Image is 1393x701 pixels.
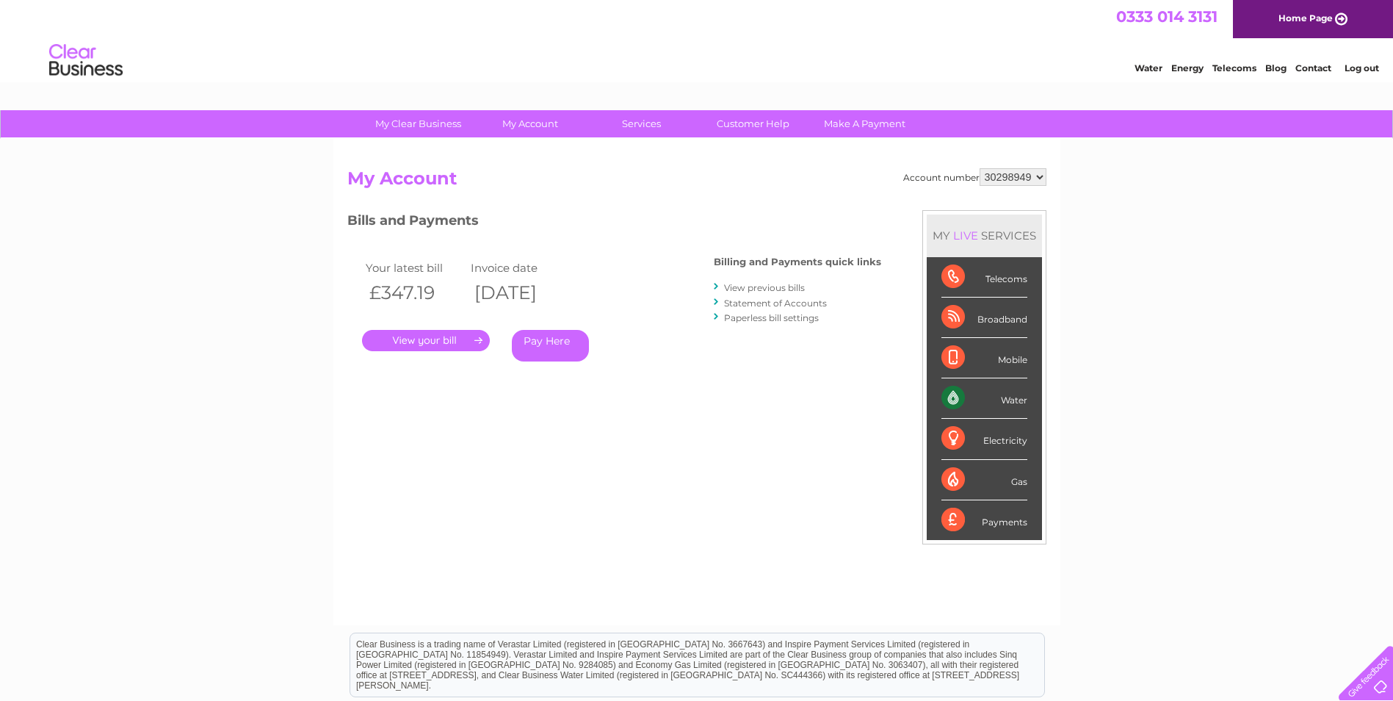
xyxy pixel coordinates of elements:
[467,258,573,278] td: Invoice date
[1135,62,1162,73] a: Water
[941,419,1027,459] div: Electricity
[714,256,881,267] h4: Billing and Payments quick links
[1116,7,1217,26] a: 0333 014 3131
[724,298,827,309] a: Statement of Accounts
[1345,62,1379,73] a: Log out
[347,168,1046,196] h2: My Account
[1295,62,1331,73] a: Contact
[941,500,1027,540] div: Payments
[469,110,590,137] a: My Account
[358,110,479,137] a: My Clear Business
[48,38,123,83] img: logo.png
[347,210,881,236] h3: Bills and Payments
[581,110,702,137] a: Services
[724,282,805,293] a: View previous bills
[1265,62,1287,73] a: Blog
[941,257,1027,298] div: Telecoms
[362,278,468,308] th: £347.19
[1171,62,1204,73] a: Energy
[941,378,1027,419] div: Water
[362,258,468,278] td: Your latest bill
[941,460,1027,500] div: Gas
[903,168,1046,186] div: Account number
[362,330,490,351] a: .
[467,278,573,308] th: [DATE]
[692,110,814,137] a: Customer Help
[1212,62,1256,73] a: Telecoms
[804,110,925,137] a: Make A Payment
[350,8,1044,71] div: Clear Business is a trading name of Verastar Limited (registered in [GEOGRAPHIC_DATA] No. 3667643...
[927,215,1042,256] div: MY SERVICES
[950,229,981,242] div: LIVE
[724,312,819,323] a: Paperless bill settings
[941,338,1027,378] div: Mobile
[941,298,1027,338] div: Broadband
[512,330,589,362] a: Pay Here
